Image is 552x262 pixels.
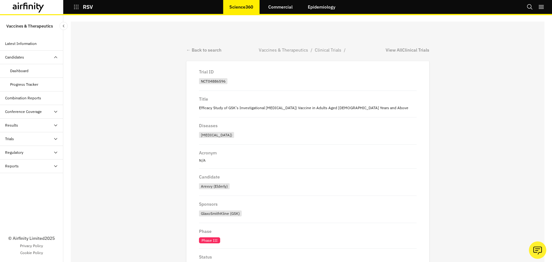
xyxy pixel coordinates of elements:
div: Arexvy (Elderly) [199,183,230,189]
a: View AllClinical Trials [386,47,429,53]
div: Efficacy Study of GSK's Investigational Respiratory Syncytial Virus (RSV) Vaccine in Adults Aged ... [199,104,417,112]
div: Title [199,96,208,101]
a: Clinical Trials [315,47,341,53]
div: Sponsors [199,201,218,206]
p: Vaccines & Therapeutics [6,20,53,32]
div: ← Back to search [186,47,221,53]
div: NCT04886596 [199,77,417,85]
div: Reports [5,163,19,169]
p: Efficacy Study of GSK's Investigational [MEDICAL_DATA]) Vaccine in Adults Aged [DEMOGRAPHIC_DATA]... [199,104,417,112]
p: RSV [83,4,93,10]
div: Latest Information [5,41,37,47]
nav: breadcrumb [259,47,348,53]
div: Trials [5,136,14,142]
div: Combination Reports [5,95,41,101]
div: Status [199,254,212,259]
p: © Airfinity Limited 2025 [8,235,55,242]
button: Close Sidebar [59,22,68,30]
div: Respiratory syncytial virus (RSV) [199,130,417,139]
div: Diseases [199,122,218,128]
span: / [311,47,312,53]
div: GlaxoSmithKline (GSK) [199,210,242,216]
span: / [344,47,345,53]
div: Acronym [199,150,217,155]
a: Vaccines & Therapeutics [259,47,308,53]
div: Phase [199,228,212,234]
div: [MEDICAL_DATA]) [199,132,234,138]
button: Ask our analysts [529,241,546,259]
div: Phase III [199,237,220,243]
div: Conference Coverage [5,109,42,115]
div: Phase III [199,236,417,243]
div: Trial ID [199,69,214,74]
a: Cookie Policy [20,250,43,256]
div: Results [5,122,18,128]
div: NCT04886596 [199,78,227,84]
div: View All Clinical Trials [386,47,429,53]
div: Candidate [199,174,220,179]
div: GlaxoSmithKline (GSK) [199,209,417,218]
div: Dashboard [10,68,28,74]
div: Regulatory [5,150,23,155]
button: RSV [73,2,93,12]
div: Candidates [5,54,24,60]
p: Science360 [229,4,253,9]
p: N/A [199,158,417,163]
div: Arexvy (Elderly) [199,182,417,190]
a: Privacy Policy [20,243,43,249]
div: Progress Tracker [10,82,38,87]
button: Search [527,2,533,12]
